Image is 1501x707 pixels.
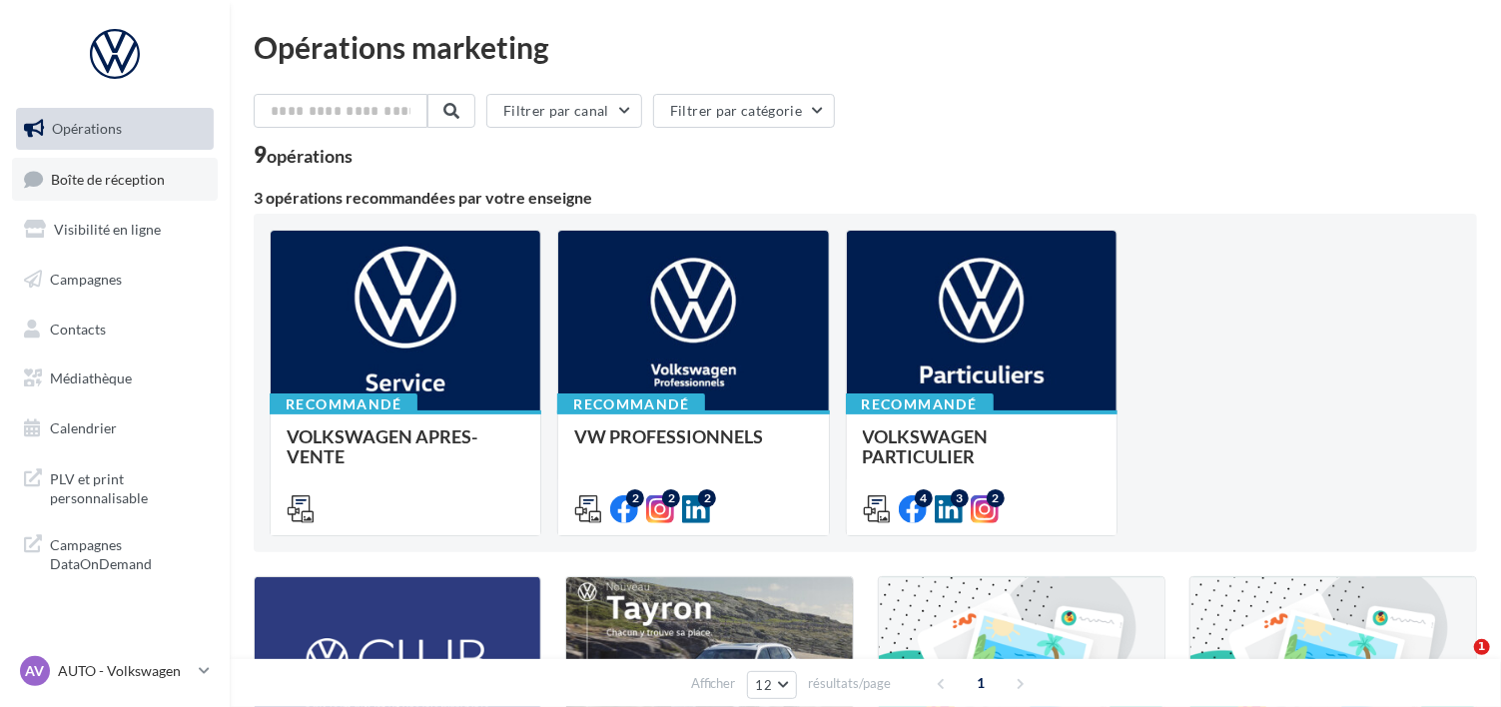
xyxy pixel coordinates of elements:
a: Calendrier [12,407,218,449]
span: VW PROFESSIONNELS [574,425,763,447]
a: Visibilité en ligne [12,209,218,251]
p: AUTO - Volkswagen [58,661,191,681]
span: 1 [965,667,997,699]
span: Médiathèque [50,369,132,386]
div: 2 [626,489,644,507]
iframe: Intercom live chat [1433,639,1481,687]
span: VOLKSWAGEN PARTICULIER [863,425,989,467]
span: VOLKSWAGEN APRES-VENTE [287,425,477,467]
span: Calendrier [50,419,117,436]
a: Boîte de réception [12,158,218,201]
div: 2 [698,489,716,507]
div: 3 [951,489,969,507]
button: Filtrer par canal [486,94,642,128]
span: 12 [756,677,773,693]
a: AV AUTO - Volkswagen [16,652,214,690]
div: 4 [915,489,933,507]
a: Médiathèque [12,357,218,399]
button: Filtrer par catégorie [653,94,835,128]
a: Opérations [12,108,218,150]
span: AV [26,661,45,681]
a: PLV et print personnalisable [12,457,218,516]
span: 1 [1474,639,1490,655]
a: Contacts [12,309,218,351]
div: 2 [987,489,1005,507]
span: Opérations [52,120,122,137]
div: 9 [254,144,353,166]
span: Campagnes DataOnDemand [50,531,206,574]
div: Recommandé [846,393,994,415]
div: Opérations marketing [254,32,1477,62]
div: 3 opérations recommandées par votre enseigne [254,190,1477,206]
span: Contacts [50,320,106,337]
div: Recommandé [270,393,417,415]
a: Campagnes DataOnDemand [12,523,218,582]
span: Campagnes [50,271,122,288]
span: PLV et print personnalisable [50,465,206,508]
div: opérations [267,147,353,165]
span: résultats/page [808,674,891,693]
div: Recommandé [557,393,705,415]
div: 2 [662,489,680,507]
a: Campagnes [12,259,218,301]
span: Afficher [691,674,736,693]
span: Visibilité en ligne [54,221,161,238]
span: Boîte de réception [51,170,165,187]
button: 12 [747,671,798,699]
